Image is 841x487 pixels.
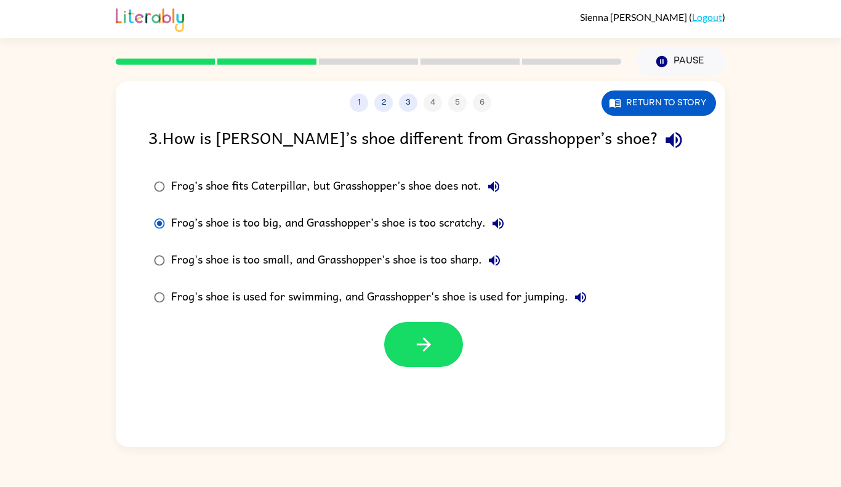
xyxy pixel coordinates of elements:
[486,211,510,236] button: Frog’s shoe is too big, and Grasshopper’s shoe is too scratchy.
[636,47,725,76] button: Pause
[374,94,393,112] button: 2
[580,11,689,23] span: Sienna [PERSON_NAME]
[602,91,716,116] button: Return to story
[482,248,507,273] button: Frog's shoe is too small, and Grasshopper's shoe is too sharp.
[580,11,725,23] div: ( )
[481,174,506,199] button: Frog’s shoe fits Caterpillar, but Grasshopper’s shoe does not.
[692,11,722,23] a: Logout
[171,211,510,236] div: Frog’s shoe is too big, and Grasshopper’s shoe is too scratchy.
[116,5,184,32] img: Literably
[399,94,417,112] button: 3
[350,94,368,112] button: 1
[568,285,593,310] button: Frog's shoe is used for swimming, and Grasshopper's shoe is used for jumping.
[171,248,507,273] div: Frog's shoe is too small, and Grasshopper's shoe is too sharp.
[148,124,693,156] div: 3 . How is [PERSON_NAME]’s shoe different from Grasshopper’s shoe?
[171,285,593,310] div: Frog's shoe is used for swimming, and Grasshopper's shoe is used for jumping.
[171,174,506,199] div: Frog’s shoe fits Caterpillar, but Grasshopper’s shoe does not.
